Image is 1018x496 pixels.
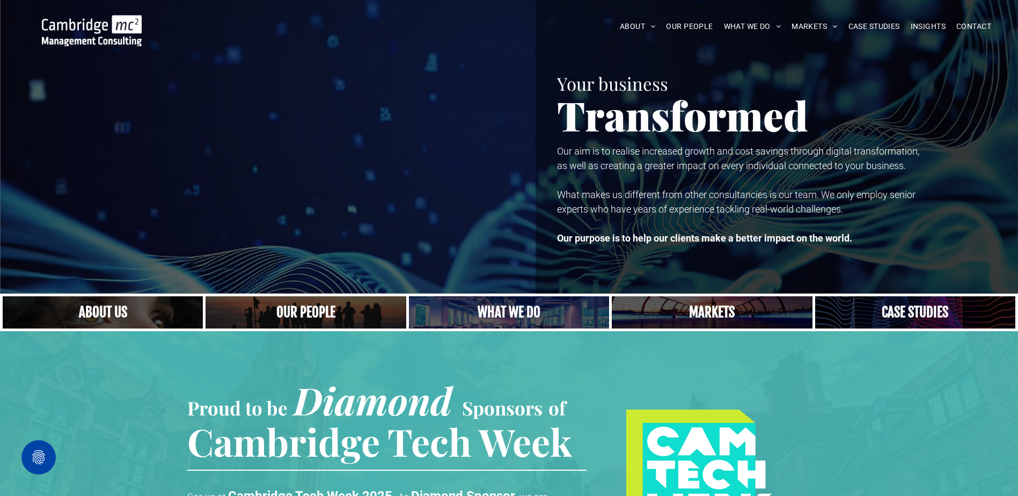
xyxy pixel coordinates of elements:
[612,296,812,329] a: Telecoms | Decades of Experience Across Multiple Industries & Regions
[719,18,787,35] a: WHAT WE DO
[557,145,919,171] span: Our aim is to realise increased growth and cost savings through digital transformation, as well a...
[614,18,661,35] a: ABOUT
[557,71,668,95] span: Your business
[3,296,203,329] a: Close up of woman's face, centered on her eyes
[951,18,997,35] a: CONTACT
[843,18,905,35] a: CASE STUDIES
[206,296,406,329] a: A crowd in silhouette at sunset, on a rise or lookout point
[187,395,288,420] span: Proud to be
[42,17,142,28] a: Your Business Transformed | Cambridge Management Consulting
[557,232,852,244] strong: Our purpose is to help our clients make a better impact on the world.
[42,15,142,46] img: Go to Homepage
[815,296,1015,329] a: CASE STUDIES | See an Overview of All Our Case Studies | Cambridge Management Consulting
[661,18,718,35] a: OUR PEOPLE
[462,395,543,420] span: Sponsors
[548,395,566,420] span: of
[905,18,951,35] a: INSIGHTS
[409,296,609,329] a: A yoga teacher lifting his whole body off the ground in the peacock pose
[557,189,916,215] span: What makes us different from other consultancies is our team. We only employ senior experts who h...
[187,416,572,466] span: Cambridge Tech Week
[294,375,452,425] span: Diamond
[557,88,808,142] span: Transformed
[786,18,843,35] a: MARKETS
